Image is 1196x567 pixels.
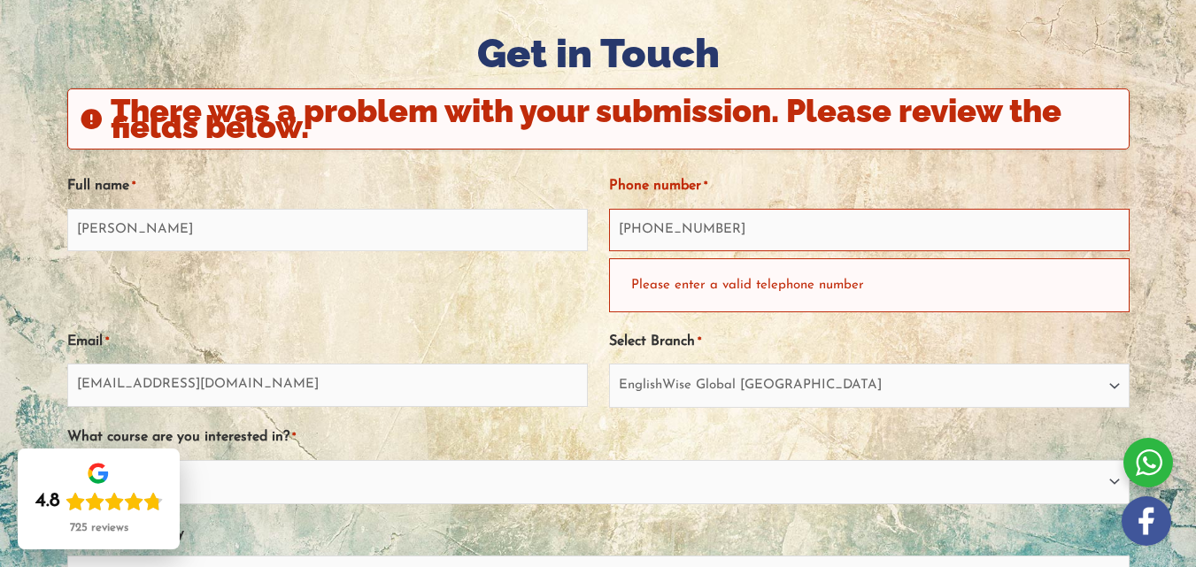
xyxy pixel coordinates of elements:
[609,327,701,356] label: Select Branch
[67,423,296,452] label: What course are you interested in?
[70,521,128,535] div: 725 reviews
[1122,496,1171,546] img: white-facebook.png
[35,489,163,514] div: Rating: 4.8 out of 5
[67,327,109,356] label: Email
[35,489,60,514] div: 4.8
[609,258,1130,312] div: Please enter a valid telephone number
[609,172,707,201] label: Phone number
[67,172,135,201] label: Full name
[67,26,1130,81] h1: Get in Touch
[111,103,1115,134] h2: There was a problem with your submission. Please review the fields below.
[67,519,184,548] label: Comments/ Query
